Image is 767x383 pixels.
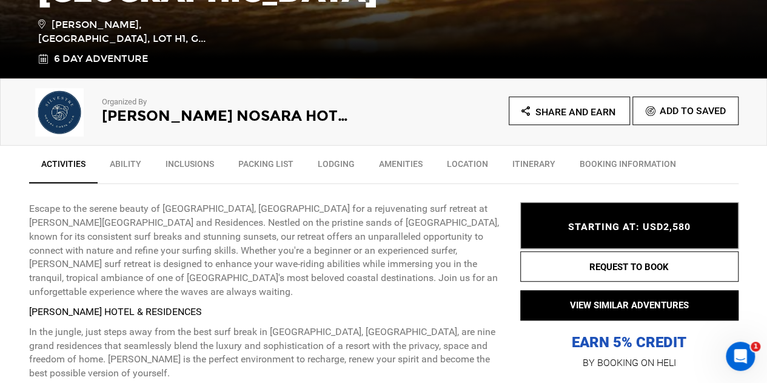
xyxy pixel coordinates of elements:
a: Activities [29,152,98,183]
a: Lodging [306,152,367,182]
p: BY BOOKING ON HELI [520,354,739,371]
iframe: Intercom live chat [726,342,755,371]
span: [PERSON_NAME], [GEOGRAPHIC_DATA], Lot H1, G... [38,17,211,46]
span: Add To Saved [660,105,726,117]
p: Organized By [102,97,350,108]
span: 6 Day Adventure [54,52,148,66]
a: Location [435,152,500,182]
a: Packing List [226,152,306,182]
h2: [PERSON_NAME] Nosara Hotel & Residencies [102,108,350,124]
img: f62df2dec1807a6ab12c884446e39582.png [29,88,90,137]
a: Amenities [367,152,435,182]
button: VIEW SIMILAR ADVENTURES [520,290,739,320]
a: BOOKING INFORMATION [568,152,688,182]
a: Itinerary [500,152,568,182]
span: Share and Earn [535,106,615,118]
a: Inclusions [153,152,226,182]
p: Escape to the serene beauty of [GEOGRAPHIC_DATA], [GEOGRAPHIC_DATA] for a rejuvenating surf retre... [29,202,502,299]
a: Ability [98,152,153,182]
span: 1 [751,342,760,351]
span: STARTING AT: USD2,580 [568,221,691,232]
p: EARN 5% CREDIT [520,211,739,351]
button: REQUEST TO BOOK [520,251,739,281]
p: In the jungle, just steps away from the best surf break in [GEOGRAPHIC_DATA], [GEOGRAPHIC_DATA], ... [29,325,502,381]
strong: [PERSON_NAME] HOTEL & RESIDENCES [29,306,202,317]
